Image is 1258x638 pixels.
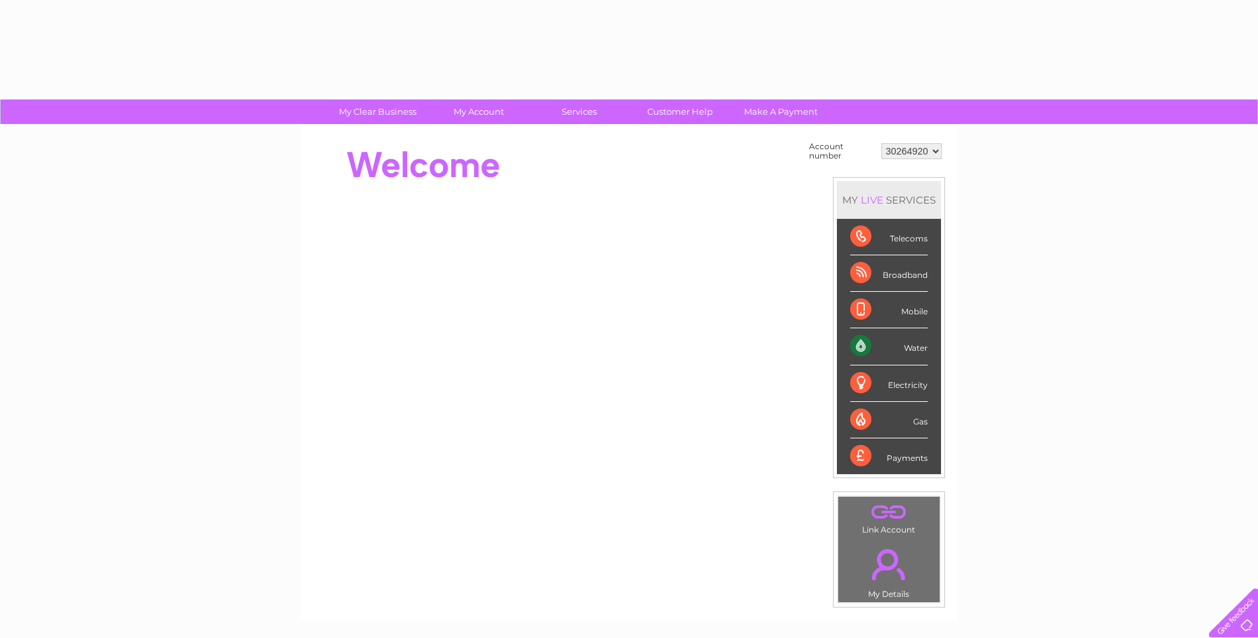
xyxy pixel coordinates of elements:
div: Broadband [850,255,928,292]
a: . [842,500,936,523]
a: Customer Help [625,99,735,124]
div: Payments [850,438,928,474]
a: Services [525,99,634,124]
div: MY SERVICES [837,181,941,219]
div: Gas [850,402,928,438]
div: Mobile [850,292,928,328]
div: Telecoms [850,219,928,255]
a: My Clear Business [323,99,432,124]
div: Electricity [850,365,928,402]
a: My Account [424,99,533,124]
div: LIVE [858,194,886,206]
td: My Details [838,538,940,603]
td: Link Account [838,496,940,538]
td: Account number [806,139,878,164]
a: Make A Payment [726,99,836,124]
a: . [842,541,936,588]
div: Water [850,328,928,365]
